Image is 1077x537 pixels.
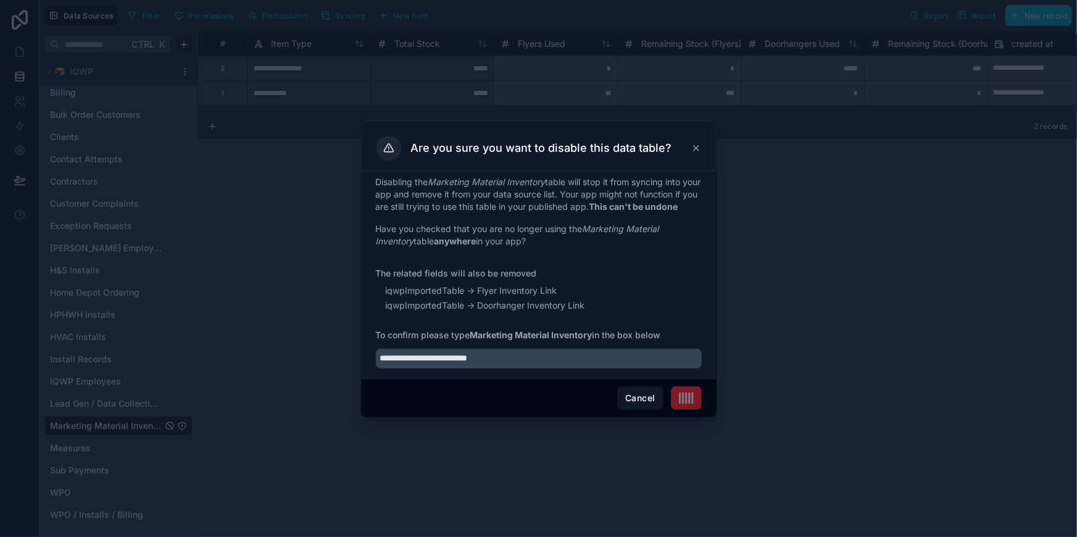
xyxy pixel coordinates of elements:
[589,201,678,212] strong: This can't be undone
[470,330,593,340] strong: Marketing Material Inventory
[435,236,476,246] strong: anywhere
[467,299,475,312] span: ->
[467,285,475,297] span: ->
[386,299,465,312] span: iqwpImportedTable
[376,176,702,213] p: Disabling the table will stop it from syncing into your app and remove it from your data source l...
[478,299,585,312] span: Doorhanger Inventory Link
[376,223,659,246] em: Marketing Material Inventory
[411,141,672,156] h3: Are you sure you want to disable this data table?
[428,177,546,187] em: Marketing Material Inventory
[376,267,702,280] p: The related fields will also be removed
[376,223,702,248] p: Have you checked that you are no longer using the table in your app?
[376,329,702,341] span: To confirm please type in the box below
[617,386,663,410] button: Cancel
[386,285,465,297] span: iqwpImportedTable
[478,285,557,297] span: Flyer Inventory Link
